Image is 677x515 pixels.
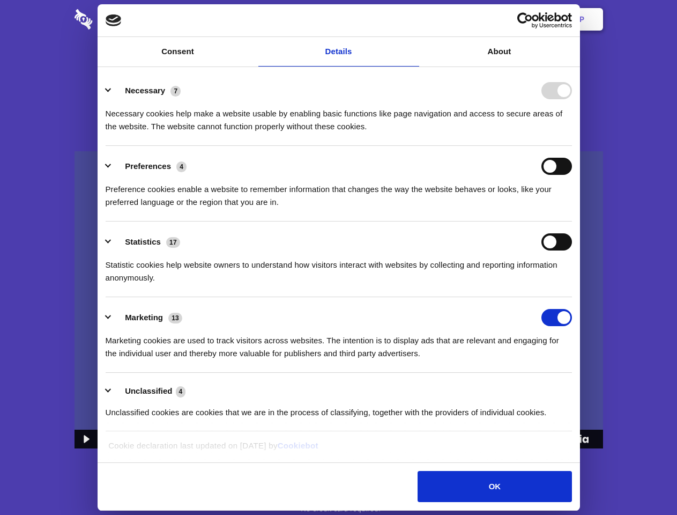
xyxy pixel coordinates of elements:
a: Contact [435,3,484,36]
label: Statistics [125,237,161,246]
a: Consent [98,37,258,67]
span: 4 [176,161,187,172]
div: Preference cookies enable a website to remember information that changes the way the website beha... [106,175,572,209]
div: Marketing cookies are used to track visitors across websites. The intention is to display ads tha... [106,326,572,360]
a: About [419,37,580,67]
label: Marketing [125,313,163,322]
img: Sharesecret [75,151,603,449]
a: Details [258,37,419,67]
span: 7 [170,86,181,97]
h1: Eliminate Slack Data Loss. [75,48,603,87]
div: Necessary cookies help make a website usable by enabling basic functions like page navigation and... [106,99,572,133]
a: Pricing [315,3,361,36]
label: Preferences [125,161,171,171]
span: 17 [166,237,180,248]
button: Play Video [75,430,96,448]
button: Preferences (4) [106,158,194,175]
div: Statistic cookies help website owners to understand how visitors interact with websites by collec... [106,251,572,284]
button: Unclassified (4) [106,385,192,398]
a: Cookiebot [278,441,318,450]
button: OK [418,471,571,502]
iframe: Drift Widget Chat Controller [623,461,664,502]
a: Login [486,3,533,36]
span: 13 [168,313,182,323]
button: Marketing (13) [106,309,189,326]
img: logo-wordmark-white-trans-d4663122ce5f474addd5e946df7df03e33cb6a1c49d2221995e7729f52c070b2.svg [75,9,166,30]
span: 4 [176,386,186,397]
a: Usercentrics Cookiebot - opens in a new window [478,12,572,28]
button: Statistics (17) [106,233,187,251]
img: logo [106,14,122,26]
div: Unclassified cookies are cookies that we are in the process of classifying, together with the pro... [106,398,572,419]
h4: Auto-redaction of sensitive data, encrypted data sharing and self-destructing private chats. Shar... [75,98,603,133]
div: Cookie declaration last updated on [DATE] by [100,439,577,460]
button: Necessary (7) [106,82,188,99]
label: Necessary [125,86,165,95]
